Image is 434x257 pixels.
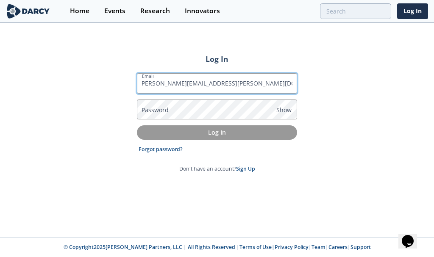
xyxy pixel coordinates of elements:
a: Privacy Policy [275,243,309,251]
input: Advanced Search [320,3,391,19]
label: Email [142,73,154,80]
a: Team [312,243,325,251]
a: Terms of Use [239,243,272,251]
div: Events [104,8,125,14]
p: © Copyright 2025 [PERSON_NAME] Partners, LLC | All Rights Reserved | | | | | [12,243,422,251]
div: Home [70,8,89,14]
span: Show [276,105,292,114]
a: Forgot password? [139,146,183,153]
a: Sign Up [236,165,255,172]
button: Log In [137,125,297,139]
label: Password [142,105,169,114]
div: Research [140,8,170,14]
a: Support [351,243,371,251]
img: logo-wide.svg [6,4,50,19]
h2: Log In [137,53,297,64]
p: Log In [143,128,291,137]
iframe: chat widget [398,223,426,249]
div: Innovators [185,8,220,14]
a: Careers [328,243,348,251]
a: Log In [397,3,428,19]
p: Don't have an account? [179,165,255,173]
